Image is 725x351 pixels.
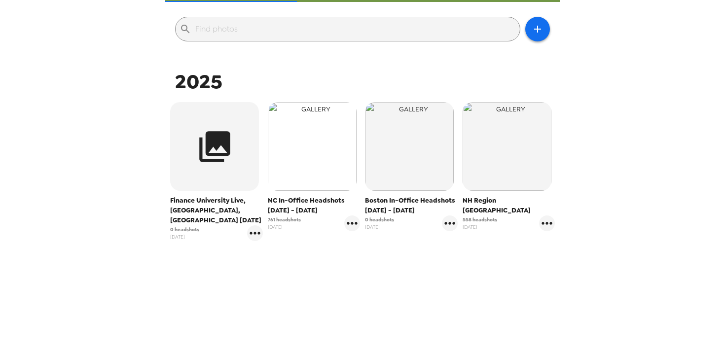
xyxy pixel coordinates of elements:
[365,196,458,215] span: Boston In-Office Headshots [DATE] - [DATE]
[268,196,361,215] span: NC In-Office Headshots [DATE] - [DATE]
[463,216,497,223] span: 558 headshots
[463,223,497,231] span: [DATE]
[365,223,394,231] span: [DATE]
[463,102,551,191] img: gallery
[463,196,555,215] span: NH Region [GEOGRAPHIC_DATA]
[170,196,263,225] span: Finance University Live, [GEOGRAPHIC_DATA], [GEOGRAPHIC_DATA] [DATE]
[195,21,516,37] input: Find photos
[170,226,199,233] span: 0 headshots
[365,216,394,223] span: 0 headshots
[268,102,357,191] img: gallery
[442,215,458,231] button: gallery menu
[268,223,301,231] span: [DATE]
[365,102,454,191] img: gallery
[170,233,199,241] span: [DATE]
[247,225,263,241] button: gallery menu
[175,69,222,95] span: 2025
[268,216,301,223] span: 761 headshots
[539,215,555,231] button: gallery menu
[344,215,360,231] button: gallery menu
